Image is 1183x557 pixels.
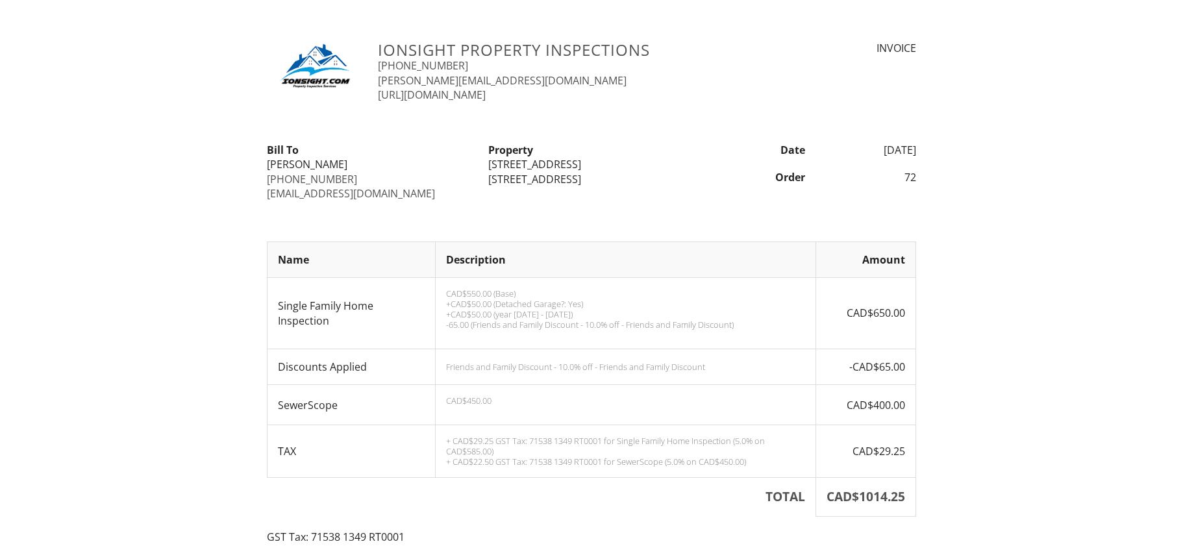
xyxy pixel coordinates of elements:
a: ‭[PHONE_NUMBER]‬ [267,172,357,186]
a: [PERSON_NAME][EMAIL_ADDRESS][DOMAIN_NAME] [378,73,627,88]
th: Amount [816,241,915,277]
div: [DATE] [813,143,924,157]
a: [PHONE_NUMBER] [378,58,468,73]
strong: Property [488,143,533,157]
div: [STREET_ADDRESS] [488,157,694,171]
a: [EMAIL_ADDRESS][DOMAIN_NAME] [267,186,435,201]
p: CAD$450.00 [446,395,805,406]
span: Single Family Home Inspection [278,299,373,327]
div: 72 [813,170,924,184]
div: Order [703,170,814,184]
div: Friends and Family Discount - 10.0% off - Friends and Family Discount [446,362,805,372]
div: + CAD$22.50 GST Tax: 71538 1349 RT0001 for SewerScope (5.0% on CAD$450.00) [446,456,805,467]
div: [PERSON_NAME] [267,157,473,171]
div: INVOICE [766,41,916,55]
h3: iOnSight Property Inspections [378,41,750,58]
th: Name [268,241,436,277]
td: CAD$400.00 [816,385,915,425]
span: SewerScope [278,398,338,412]
td: CAD$29.25 [816,425,915,478]
strong: Bill To [267,143,299,157]
th: Description [435,241,816,277]
td: Discounts Applied [268,349,436,384]
th: CAD$1014.25 [816,478,915,517]
p: CAD$550.00 (Base) +CAD$50.00 (Detached Garage?: Yes) +CAD$50.00 (year [DATE] - [DATE]) -65.00 (Fr... [446,288,805,330]
th: TOTAL [268,478,816,517]
td: -CAD$65.00 [816,349,915,384]
div: Date [703,143,814,157]
div: + CAD$29.25 GST Tax: 71538 1349 RT0001 for Single Family Home Inspection (5.0% on CAD$585.00) [446,436,805,456]
img: Ionsight_com_Logo.002.jpeg [267,41,362,95]
div: [STREET_ADDRESS] [488,172,694,186]
td: CAD$650.00 [816,278,915,349]
td: TAX [268,425,436,478]
a: [URL][DOMAIN_NAME] [378,88,486,102]
p: GST Tax: 71538 1349 RT0001 [267,530,916,544]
